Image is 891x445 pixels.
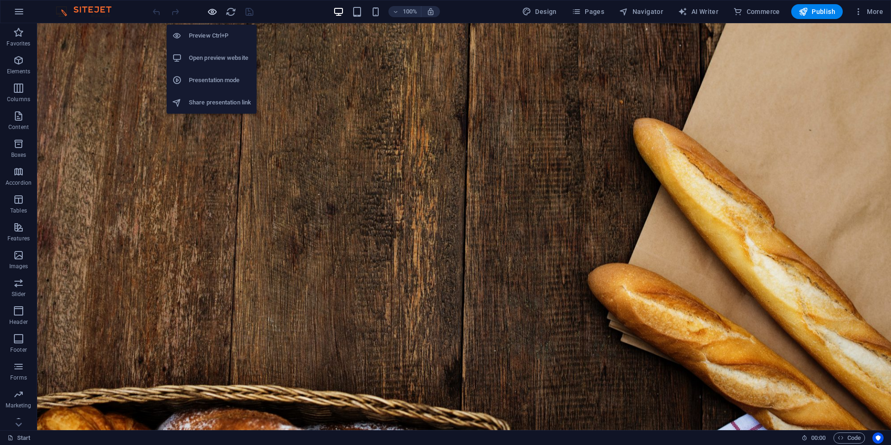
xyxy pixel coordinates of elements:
[388,6,421,17] button: 100%
[799,7,835,16] span: Publish
[189,97,251,108] h6: Share presentation link
[678,7,718,16] span: AI Writer
[189,52,251,64] h6: Open preview website
[568,4,608,19] button: Pages
[402,6,417,17] h6: 100%
[572,7,604,16] span: Pages
[854,7,883,16] span: More
[619,7,663,16] span: Navigator
[9,318,28,326] p: Header
[838,432,861,444] span: Code
[818,434,819,441] span: :
[9,263,28,270] p: Images
[811,432,826,444] span: 00 00
[730,4,784,19] button: Commerce
[801,432,826,444] h6: Session time
[522,7,557,16] span: Design
[11,151,26,159] p: Boxes
[225,6,236,17] button: reload
[7,432,31,444] a: Click to cancel selection. Double-click to open Pages
[615,4,667,19] button: Navigator
[10,346,27,354] p: Footer
[10,207,27,214] p: Tables
[8,123,29,131] p: Content
[6,402,31,409] p: Marketing
[189,75,251,86] h6: Presentation mode
[6,40,30,47] p: Favorites
[791,4,843,19] button: Publish
[850,4,887,19] button: More
[833,432,865,444] button: Code
[10,374,27,381] p: Forms
[53,6,123,17] img: Editor Logo
[518,4,561,19] button: Design
[426,7,435,16] i: On resize automatically adjust zoom level to fit chosen device.
[12,290,26,298] p: Slider
[7,96,30,103] p: Columns
[674,4,722,19] button: AI Writer
[7,235,30,242] p: Features
[733,7,780,16] span: Commerce
[6,179,32,187] p: Accordion
[872,432,884,444] button: Usercentrics
[189,30,251,41] h6: Preview Ctrl+P
[7,68,31,75] p: Elements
